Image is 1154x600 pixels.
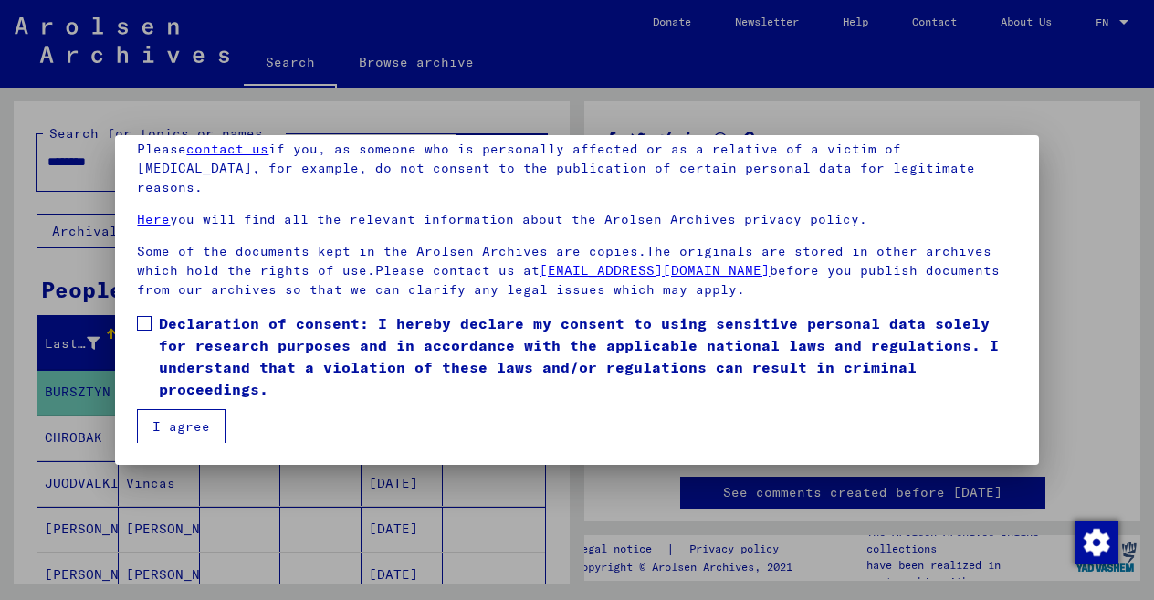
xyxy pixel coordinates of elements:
a: Here [137,211,170,227]
p: you will find all the relevant information about the Arolsen Archives privacy policy. [137,210,1016,229]
img: Change consent [1075,521,1118,564]
p: Please if you, as someone who is personally affected or as a relative of a victim of [MEDICAL_DAT... [137,140,1016,197]
div: Change consent [1074,520,1117,563]
span: Declaration of consent: I hereby declare my consent to using sensitive personal data solely for r... [159,312,1016,400]
button: I agree [137,409,226,444]
a: [EMAIL_ADDRESS][DOMAIN_NAME] [540,262,770,279]
p: Some of the documents kept in the Arolsen Archives are copies.The originals are stored in other a... [137,242,1016,300]
a: contact us [186,141,268,157]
